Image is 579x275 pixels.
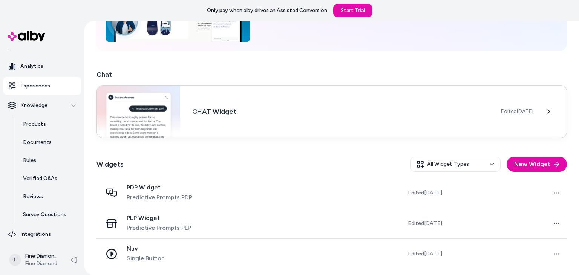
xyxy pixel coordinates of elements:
[15,188,81,206] a: Reviews
[20,63,43,70] p: Analytics
[207,7,327,14] p: Only pay when alby drives an Assisted Conversion
[9,254,21,266] span: F
[8,31,45,41] img: alby Logo
[25,260,59,267] span: Fine Diamond
[127,223,191,232] span: Predictive Prompts PLP
[96,86,567,139] a: Chat widgetCHAT WidgetEdited[DATE]
[408,220,442,227] span: Edited [DATE]
[23,175,57,182] p: Verified Q&As
[23,193,43,200] p: Reviews
[96,159,124,170] h2: Widgets
[127,184,192,191] span: PDP Widget
[410,157,501,172] button: All Widget Types
[15,170,81,188] a: Verified Q&As
[127,254,165,263] span: Single Button
[333,4,372,17] a: Start Trial
[501,108,533,115] span: Edited [DATE]
[408,250,442,258] span: Edited [DATE]
[20,102,47,109] p: Knowledge
[3,96,81,115] button: Knowledge
[3,57,81,75] a: Analytics
[15,151,81,170] a: Rules
[127,245,165,252] span: Nav
[25,252,59,260] p: Fine Diamond Shopify
[15,133,81,151] a: Documents
[23,157,36,164] p: Rules
[23,211,66,218] p: Survey Questions
[3,225,81,243] a: Integrations
[96,69,567,80] h2: Chat
[408,189,442,197] span: Edited [DATE]
[23,139,52,146] p: Documents
[97,86,180,137] img: Chat widget
[3,77,81,95] a: Experiences
[5,248,65,272] button: FFine Diamond ShopifyFine Diamond
[23,121,46,128] p: Products
[20,82,50,90] p: Experiences
[20,231,51,238] p: Integrations
[127,214,191,222] span: PLP Widget
[15,206,81,224] a: Survey Questions
[127,193,192,202] span: Predictive Prompts PDP
[192,106,489,117] h3: CHAT Widget
[15,115,81,133] a: Products
[507,157,567,172] button: New Widget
